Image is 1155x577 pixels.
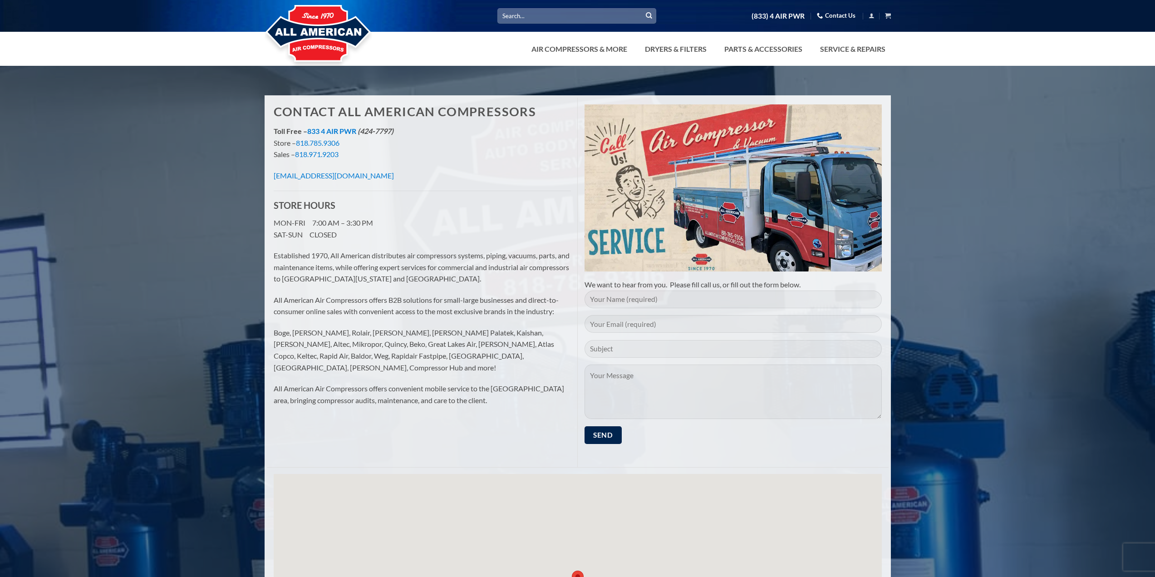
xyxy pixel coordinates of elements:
[497,8,656,23] input: Search…
[885,10,891,21] a: View cart
[274,125,571,160] p: Store – Sales –
[585,315,882,333] input: Your Email (required)
[639,40,712,58] a: Dryers & Filters
[274,217,571,240] p: MON-FRI 7:00 AM – 3:30 PM SAT-SUN CLOSED
[526,40,633,58] a: Air Compressors & More
[585,340,882,358] input: Subject
[274,200,335,211] strong: STORE HOURS
[585,291,882,451] form: Contact form
[869,10,875,21] a: Login
[585,426,622,444] input: Send
[274,383,571,406] p: All American Air Compressors offers convenient mobile service to the [GEOGRAPHIC_DATA] area, brin...
[358,127,393,135] em: (424-7797)
[307,127,356,135] a: 833 4 AIR PWR
[295,150,339,158] a: 818.971.9203
[642,9,656,23] button: Submit
[585,291,882,308] input: Your Name (required)
[815,40,891,58] a: Service & Repairs
[274,327,571,373] p: Boge, [PERSON_NAME], Rolair, [PERSON_NAME], [PERSON_NAME] Palatek, Kaishan, [PERSON_NAME], Altec,...
[585,279,882,291] p: We want to hear from you. Please fill call us, or fill out the form below.
[817,9,855,23] a: Contact Us
[274,171,394,180] a: [EMAIL_ADDRESS][DOMAIN_NAME]
[274,127,393,135] strong: Toll Free –
[296,138,339,147] a: 818.785.9306
[274,104,571,119] h1: Contact All American Compressors
[274,294,571,317] p: All American Air Compressors offers B2B solutions for small-large businesses and direct-to-consum...
[719,40,808,58] a: Parts & Accessories
[274,250,571,285] p: Established 1970, All American distributes air compressors systems, piping, vacuums, parts, and m...
[585,104,882,271] img: Air Compressor Service
[752,8,805,24] a: (833) 4 AIR PWR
